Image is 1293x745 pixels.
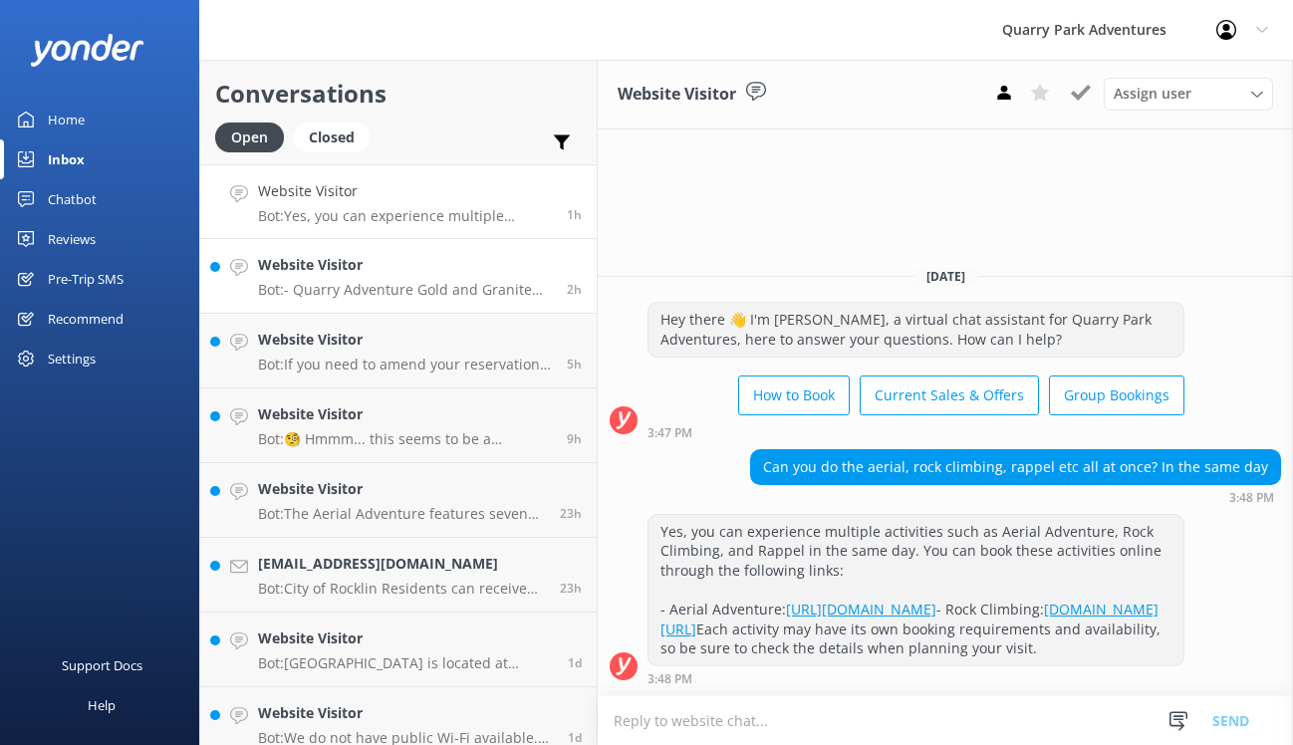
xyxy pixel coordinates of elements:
[48,339,96,378] div: Settings
[200,463,597,538] a: Website VisitorBot:The Aerial Adventure features seven different routes with a total of 60 elemen...
[567,356,582,372] span: Sep 01 2025 11:24am (UTC -07:00) America/Tijuana
[567,206,582,223] span: Sep 01 2025 03:48pm (UTC -07:00) America/Tijuana
[200,538,597,613] a: [EMAIL_ADDRESS][DOMAIN_NAME]Bot:City of Rocklin Residents can receive 25% OFF all tickets and bir...
[200,613,597,687] a: Website VisitorBot:[GEOGRAPHIC_DATA] is located at [STREET_ADDRESS].1d
[258,207,552,225] p: Bot: Yes, you can experience multiple activities such as Aerial Adventure, Rock Climbing, and Rap...
[48,299,124,339] div: Recommend
[258,180,552,202] h4: Website Visitor
[258,430,552,448] p: Bot: 🧐 Hmmm... this seems to be a question better suited for one of our helpful team members. Fee...
[48,219,96,259] div: Reviews
[660,600,1159,638] a: [DOMAIN_NAME][URL]
[294,125,380,147] a: Closed
[1104,78,1273,110] div: Assign User
[1114,83,1191,105] span: Assign user
[215,75,582,113] h2: Conversations
[618,82,736,108] h3: Website Visitor
[751,450,1280,484] div: Can you do the aerial, rock climbing, rappel etc all at once? In the same day
[215,123,284,152] div: Open
[258,281,552,299] p: Bot: - Quarry Adventure Gold and Granite tickets have a Kid price for guests ages [DEMOGRAPHIC_DA...
[568,654,582,671] span: Aug 31 2025 04:53pm (UTC -07:00) America/Tijuana
[567,281,582,298] span: Sep 01 2025 02:46pm (UTC -07:00) America/Tijuana
[648,515,1183,665] div: Yes, you can experience multiple activities such as Aerial Adventure, Rock Climbing, and Rappel i...
[560,580,582,597] span: Aug 31 2025 05:30pm (UTC -07:00) America/Tijuana
[750,490,1281,504] div: Sep 01 2025 03:48pm (UTC -07:00) America/Tijuana
[258,403,552,425] h4: Website Visitor
[62,645,142,685] div: Support Docs
[258,356,552,373] p: Bot: If you need to amend your reservation, please contact the Quarry Park team at [PHONE_NUMBER]...
[294,123,370,152] div: Closed
[258,627,553,649] h4: Website Visitor
[258,553,545,575] h4: [EMAIL_ADDRESS][DOMAIN_NAME]
[258,478,545,500] h4: Website Visitor
[48,139,85,179] div: Inbox
[258,505,545,523] p: Bot: The Aerial Adventure features seven different routes with a total of 60 elements, each uniqu...
[647,671,1184,685] div: Sep 01 2025 03:48pm (UTC -07:00) America/Tijuana
[914,268,977,285] span: [DATE]
[215,125,294,147] a: Open
[200,239,597,314] a: Website VisitorBot:- Quarry Adventure Gold and Granite tickets have a Kid price for guests ages [...
[258,329,552,351] h4: Website Visitor
[258,254,552,276] h4: Website Visitor
[200,164,597,239] a: Website VisitorBot:Yes, you can experience multiple activities such as Aerial Adventure, Rock Cli...
[200,388,597,463] a: Website VisitorBot:🧐 Hmmm... this seems to be a question better suited for one of our helpful tea...
[258,702,553,724] h4: Website Visitor
[1229,492,1274,504] strong: 3:48 PM
[48,179,97,219] div: Chatbot
[786,600,936,619] a: [URL][DOMAIN_NAME]
[48,259,124,299] div: Pre-Trip SMS
[258,654,553,672] p: Bot: [GEOGRAPHIC_DATA] is located at [STREET_ADDRESS].
[30,34,144,67] img: yonder-white-logo.png
[88,685,116,725] div: Help
[647,427,692,439] strong: 3:47 PM
[258,580,545,598] p: Bot: City of Rocklin Residents can receive 25% OFF all tickets and birthday party bookings. Use t...
[647,673,692,685] strong: 3:48 PM
[560,505,582,522] span: Aug 31 2025 05:36pm (UTC -07:00) America/Tijuana
[48,100,85,139] div: Home
[567,430,582,447] span: Sep 01 2025 07:28am (UTC -07:00) America/Tijuana
[200,314,597,388] a: Website VisitorBot:If you need to amend your reservation, please contact the Quarry Park team at ...
[860,375,1039,415] button: Current Sales & Offers
[738,375,850,415] button: How to Book
[648,303,1183,356] div: Hey there 👋 I'm [PERSON_NAME], a virtual chat assistant for Quarry Park Adventures, here to answe...
[647,425,1184,439] div: Sep 01 2025 03:47pm (UTC -07:00) America/Tijuana
[1049,375,1184,415] button: Group Bookings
